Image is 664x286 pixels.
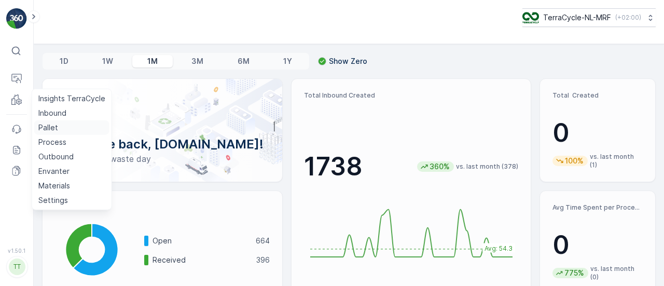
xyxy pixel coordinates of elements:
p: 1Y [283,56,292,66]
p: vs. last month (1) [590,153,643,169]
p: 6M [238,56,250,66]
img: logo [6,8,27,29]
img: TC_v739CUj.png [522,12,539,23]
p: 1738 [304,151,363,182]
p: Show Zero [329,56,367,66]
button: TerraCycle-NL-MRF(+02:00) [522,8,656,27]
p: Welcome back, [DOMAIN_NAME]! [59,136,266,153]
p: 100% [564,156,585,166]
p: 396 [256,255,270,265]
p: 0 [552,229,643,261]
button: TT [6,256,27,278]
p: ( +02:00 ) [615,13,641,22]
p: 360% [428,161,451,172]
span: v 1.50.1 [6,248,27,254]
p: Received [153,255,250,265]
p: vs. last month (0) [590,265,643,281]
p: 775% [563,268,585,278]
p: 1D [60,56,68,66]
p: 3M [191,56,203,66]
p: vs. last month (378) [456,162,518,171]
p: Total Created [552,91,643,100]
p: Have a zero-waste day [59,153,266,165]
p: Avg Time Spent per Process (hr) [552,203,643,212]
div: TT [9,258,25,275]
p: 664 [256,236,270,246]
p: 0 [552,117,643,148]
p: Total Inbound Created [304,91,519,100]
p: 1W [102,56,113,66]
p: Open [153,236,249,246]
p: Inbound Status [55,203,270,212]
p: 1M [147,56,158,66]
p: TerraCycle-NL-MRF [543,12,611,23]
